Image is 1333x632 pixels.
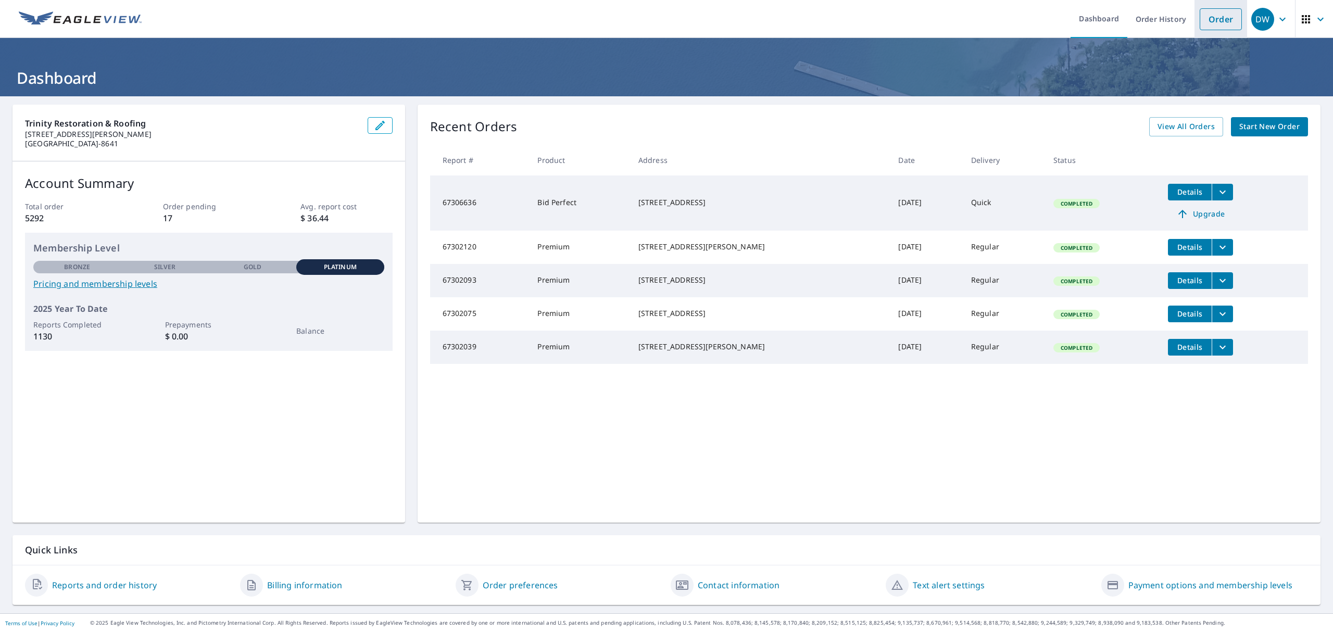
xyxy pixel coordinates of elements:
a: Payment options and membership levels [1128,579,1292,591]
a: Order [1200,8,1242,30]
span: Completed [1054,244,1099,251]
p: Reports Completed [33,319,121,330]
th: Delivery [963,145,1045,175]
td: [DATE] [890,231,963,264]
td: Regular [963,297,1045,331]
a: Contact information [698,579,779,591]
td: 67302075 [430,297,530,331]
th: Date [890,145,963,175]
td: [DATE] [890,175,963,231]
td: 67306636 [430,175,530,231]
span: Completed [1054,344,1099,351]
a: Text alert settings [913,579,985,591]
span: Upgrade [1174,208,1227,220]
td: [DATE] [890,264,963,297]
span: Start New Order [1239,120,1300,133]
p: $ 0.00 [165,330,253,343]
img: EV Logo [19,11,142,27]
p: 5292 [25,212,117,224]
p: Account Summary [25,174,393,193]
div: [STREET_ADDRESS][PERSON_NAME] [638,242,882,252]
td: 67302093 [430,264,530,297]
td: Premium [529,297,630,331]
p: © 2025 Eagle View Technologies, Inc. and Pictometry International Corp. All Rights Reserved. Repo... [90,619,1328,627]
td: Regular [963,331,1045,364]
span: Details [1174,275,1205,285]
span: Completed [1054,311,1099,318]
p: Trinity Restoration & Roofing [25,117,359,130]
p: Platinum [324,262,357,272]
th: Status [1045,145,1160,175]
p: 17 [163,212,255,224]
button: detailsBtn-67302120 [1168,239,1212,256]
span: Details [1174,187,1205,197]
a: Upgrade [1168,206,1233,222]
button: filesDropdownBtn-67306636 [1212,184,1233,200]
span: Details [1174,342,1205,352]
div: [STREET_ADDRESS] [638,197,882,208]
td: Premium [529,331,630,364]
p: Avg. report cost [300,201,392,212]
span: View All Orders [1158,120,1215,133]
a: Terms of Use [5,620,37,627]
a: Billing information [267,579,342,591]
p: 1130 [33,330,121,343]
p: Recent Orders [430,117,518,136]
td: Quick [963,175,1045,231]
th: Report # [430,145,530,175]
span: Completed [1054,200,1099,207]
td: Regular [963,231,1045,264]
p: Membership Level [33,241,384,255]
p: Quick Links [25,543,1308,557]
th: Address [630,145,890,175]
p: Bronze [64,262,90,272]
a: Reports and order history [52,579,157,591]
p: Order pending [163,201,255,212]
td: Regular [963,264,1045,297]
a: Order preferences [483,579,558,591]
h1: Dashboard [12,67,1321,89]
span: Details [1174,242,1205,252]
td: Premium [529,264,630,297]
button: detailsBtn-67302093 [1168,272,1212,289]
p: | [5,620,74,626]
td: 67302120 [430,231,530,264]
p: [STREET_ADDRESS][PERSON_NAME] [25,130,359,139]
span: Details [1174,309,1205,319]
div: [STREET_ADDRESS] [638,275,882,285]
a: Start New Order [1231,117,1308,136]
div: [STREET_ADDRESS] [638,308,882,319]
button: filesDropdownBtn-67302093 [1212,272,1233,289]
td: Premium [529,231,630,264]
td: [DATE] [890,297,963,331]
span: Completed [1054,277,1099,285]
button: detailsBtn-67306636 [1168,184,1212,200]
div: [STREET_ADDRESS][PERSON_NAME] [638,342,882,352]
button: filesDropdownBtn-67302120 [1212,239,1233,256]
p: 2025 Year To Date [33,302,384,315]
td: 67302039 [430,331,530,364]
a: View All Orders [1149,117,1223,136]
p: Balance [296,325,384,336]
button: detailsBtn-67302075 [1168,306,1212,322]
button: filesDropdownBtn-67302039 [1212,339,1233,356]
p: Gold [244,262,261,272]
p: $ 36.44 [300,212,392,224]
p: Silver [154,262,176,272]
button: detailsBtn-67302039 [1168,339,1212,356]
td: [DATE] [890,331,963,364]
p: [GEOGRAPHIC_DATA]-8641 [25,139,359,148]
p: Prepayments [165,319,253,330]
button: filesDropdownBtn-67302075 [1212,306,1233,322]
p: Total order [25,201,117,212]
td: Bid Perfect [529,175,630,231]
a: Pricing and membership levels [33,277,384,290]
div: DW [1251,8,1274,31]
a: Privacy Policy [41,620,74,627]
th: Product [529,145,630,175]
